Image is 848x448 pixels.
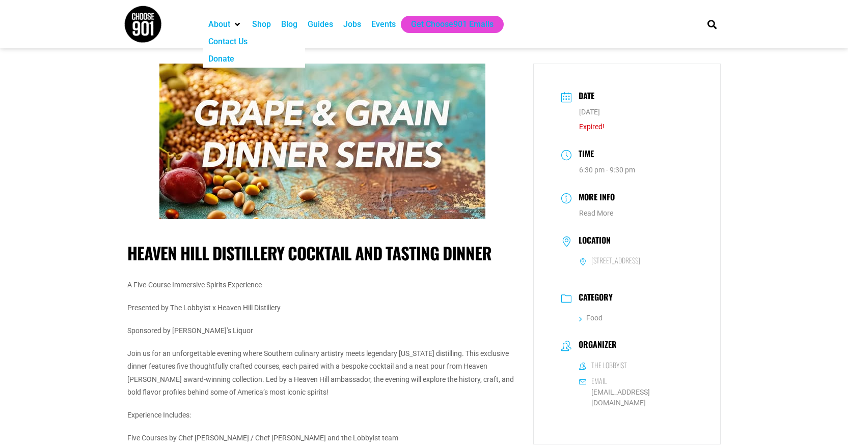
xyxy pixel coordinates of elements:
[703,16,720,33] div: Search
[252,18,271,31] a: Shop
[579,123,605,131] span: Expired!
[281,18,297,31] a: Blog
[591,376,607,385] h6: Email
[579,209,613,217] a: Read More
[573,147,594,162] h3: Time
[371,18,396,31] a: Events
[127,409,518,422] p: Experience Includes:
[579,314,603,322] a: Food
[573,292,613,305] h3: Category
[127,302,518,314] p: Presented by The Lobbyist x Heaven Hill Distillery
[159,64,485,219] img: Text "GRAPE & GRAIN DINNER SERIES" over a background of grapes, grains, and seeds on a textured b...
[573,89,594,104] h3: Date
[308,18,333,31] a: Guides
[127,243,518,263] h1: Heaven Hill Distillery Cocktail and Tasting Dinner
[573,340,617,352] h3: Organizer
[591,361,627,370] h6: The Lobbyist
[203,16,690,33] nav: Main nav
[573,235,611,248] h3: Location
[127,324,518,337] p: Sponsored by [PERSON_NAME]’s Liquor
[208,36,248,48] a: Contact Us
[208,53,234,65] a: Donate
[127,432,518,444] p: Five Courses by Chef [PERSON_NAME] / Chef [PERSON_NAME] and the Lobbyist team
[208,18,230,31] a: About
[579,108,600,116] span: [DATE]
[579,166,635,174] abbr: 6:30 pm - 9:30 pm
[127,347,518,399] p: Join us for an unforgettable evening where Southern culinary artistry meets legendary [US_STATE] ...
[343,18,361,31] a: Jobs
[411,18,494,31] a: Get Choose901 Emails
[127,279,518,291] p: A Five-Course Immersive Spirits Experience
[579,387,693,408] a: [EMAIL_ADDRESS][DOMAIN_NAME]
[203,16,247,33] div: About
[573,191,615,205] h3: More Info
[591,256,640,265] h6: [STREET_ADDRESS]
